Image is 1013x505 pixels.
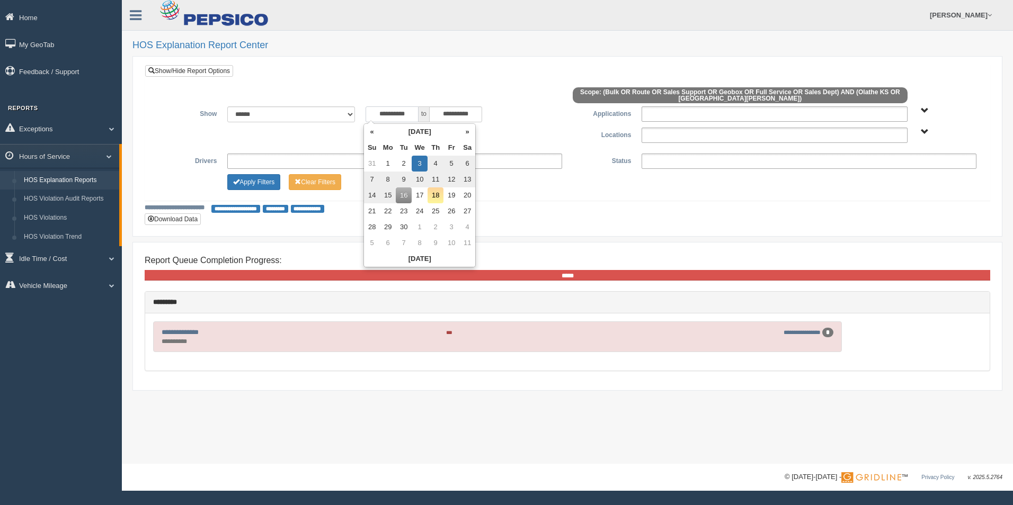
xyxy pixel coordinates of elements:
[443,156,459,172] td: 5
[428,172,443,187] td: 11
[412,187,428,203] td: 17
[19,190,119,209] a: HOS Violation Audit Reports
[419,106,429,122] span: to
[153,106,222,119] label: Show
[459,219,475,235] td: 4
[412,203,428,219] td: 24
[968,474,1002,480] span: v. 2025.5.2764
[921,474,954,480] a: Privacy Policy
[364,251,475,267] th: [DATE]
[364,235,380,251] td: 5
[841,472,901,483] img: Gridline
[364,124,380,140] th: «
[459,203,475,219] td: 27
[412,219,428,235] td: 1
[396,187,412,203] td: 16
[443,235,459,251] td: 10
[380,124,459,140] th: [DATE]
[380,203,396,219] td: 22
[567,128,636,140] label: Locations
[396,219,412,235] td: 30
[412,156,428,172] td: 3
[396,235,412,251] td: 7
[132,40,1002,51] h2: HOS Explanation Report Center
[289,174,341,190] button: Change Filter Options
[412,172,428,187] td: 10
[428,140,443,156] th: Th
[412,140,428,156] th: We
[364,140,380,156] th: Su
[428,187,443,203] td: 18
[145,213,201,225] button: Download Data
[428,203,443,219] td: 25
[412,235,428,251] td: 8
[459,172,475,187] td: 13
[153,154,222,166] label: Drivers
[396,140,412,156] th: Tu
[459,187,475,203] td: 20
[785,472,1002,483] div: © [DATE]-[DATE] - ™
[364,203,380,219] td: 21
[145,65,233,77] a: Show/Hide Report Options
[396,156,412,172] td: 2
[145,256,990,265] h4: Report Queue Completion Progress:
[364,187,380,203] td: 14
[459,156,475,172] td: 6
[443,219,459,235] td: 3
[380,187,396,203] td: 15
[380,172,396,187] td: 8
[459,140,475,156] th: Sa
[380,140,396,156] th: Mo
[443,172,459,187] td: 12
[19,228,119,247] a: HOS Violation Trend
[443,187,459,203] td: 19
[19,209,119,228] a: HOS Violations
[364,172,380,187] td: 7
[364,219,380,235] td: 28
[396,172,412,187] td: 9
[364,156,380,172] td: 31
[19,171,119,190] a: HOS Explanation Reports
[443,140,459,156] th: Fr
[573,87,908,103] span: Scope: (Bulk OR Route OR Sales Support OR Geobox OR Full Service OR Sales Dept) AND (Olathe KS OR...
[459,124,475,140] th: »
[459,235,475,251] td: 11
[428,235,443,251] td: 9
[380,219,396,235] td: 29
[380,235,396,251] td: 6
[380,156,396,172] td: 1
[443,203,459,219] td: 26
[428,156,443,172] td: 4
[428,219,443,235] td: 2
[567,154,636,166] label: Status
[396,203,412,219] td: 23
[567,106,636,119] label: Applications
[227,174,280,190] button: Change Filter Options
